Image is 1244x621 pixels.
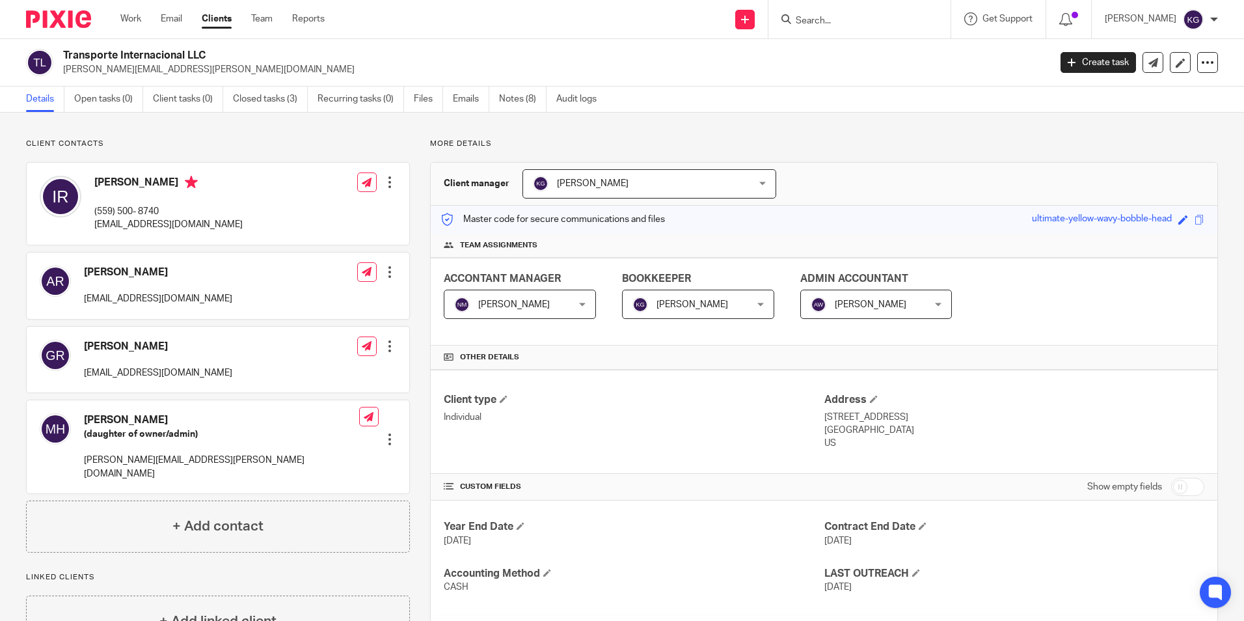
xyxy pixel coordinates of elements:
[444,567,824,581] h4: Accounting Method
[453,87,489,112] a: Emails
[40,340,71,371] img: svg%3E
[84,266,232,279] h4: [PERSON_NAME]
[811,297,826,312] img: svg%3E
[800,273,908,284] span: ADMIN ACCOUNTANT
[824,393,1204,407] h4: Address
[982,14,1033,23] span: Get Support
[84,428,359,441] h5: (daughter of owner/admin)
[26,49,53,76] img: svg%3E
[40,413,71,445] img: svg%3E
[172,516,264,536] h4: + Add contact
[632,297,648,312] img: svg%3E
[444,177,509,190] h3: Client manager
[292,12,325,25] a: Reports
[84,366,232,379] p: [EMAIL_ADDRESS][DOMAIN_NAME]
[824,536,852,545] span: [DATE]
[153,87,223,112] a: Client tasks (0)
[84,413,359,427] h4: [PERSON_NAME]
[499,87,547,112] a: Notes (8)
[94,218,243,231] p: [EMAIL_ADDRESS][DOMAIN_NAME]
[444,411,824,424] p: Individual
[185,176,198,189] i: Primary
[478,300,550,309] span: [PERSON_NAME]
[454,297,470,312] img: svg%3E
[533,176,548,191] img: svg%3E
[161,12,182,25] a: Email
[557,179,629,188] span: [PERSON_NAME]
[414,87,443,112] a: Files
[444,482,824,492] h4: CUSTOM FIELDS
[460,240,537,251] span: Team assignments
[84,292,232,305] p: [EMAIL_ADDRESS][DOMAIN_NAME]
[26,139,410,149] p: Client contacts
[1183,9,1204,30] img: svg%3E
[40,266,71,297] img: svg%3E
[444,583,468,592] span: CASH
[94,176,243,192] h4: [PERSON_NAME]
[824,411,1204,424] p: [STREET_ADDRESS]
[556,87,606,112] a: Audit logs
[824,424,1204,437] p: [GEOGRAPHIC_DATA]
[440,213,665,226] p: Master code for secure communications and files
[1061,52,1136,73] a: Create task
[26,10,91,28] img: Pixie
[656,300,728,309] span: [PERSON_NAME]
[26,572,410,583] p: Linked clients
[40,176,81,217] img: svg%3E
[63,63,1041,76] p: [PERSON_NAME][EMAIL_ADDRESS][PERSON_NAME][DOMAIN_NAME]
[84,454,359,480] p: [PERSON_NAME][EMAIL_ADDRESS][PERSON_NAME][DOMAIN_NAME]
[622,273,691,284] span: BOOKKEEPER
[430,139,1218,149] p: More details
[444,273,561,284] span: ACCONTANT MANAGER
[835,300,906,309] span: [PERSON_NAME]
[444,520,824,534] h4: Year End Date
[1032,212,1172,227] div: ultimate-yellow-wavy-bobble-head
[120,12,141,25] a: Work
[26,87,64,112] a: Details
[824,437,1204,450] p: US
[444,393,824,407] h4: Client type
[1087,480,1162,493] label: Show empty fields
[84,340,232,353] h4: [PERSON_NAME]
[824,520,1204,534] h4: Contract End Date
[1105,12,1176,25] p: [PERSON_NAME]
[74,87,143,112] a: Open tasks (0)
[460,352,519,363] span: Other details
[233,87,308,112] a: Closed tasks (3)
[824,567,1204,581] h4: LAST OUTREACH
[63,49,845,62] h2: Transporte Internacional LLC
[94,205,243,218] p: (559) 500- 8740
[202,12,232,25] a: Clients
[794,16,912,27] input: Search
[251,12,273,25] a: Team
[824,583,852,592] span: [DATE]
[318,87,404,112] a: Recurring tasks (0)
[444,536,471,545] span: [DATE]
